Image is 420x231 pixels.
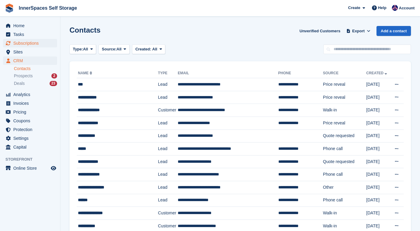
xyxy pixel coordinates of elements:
span: Settings [13,134,50,143]
span: Source: [102,46,116,52]
img: Dominic Hampson [392,5,398,11]
a: menu [3,99,57,107]
span: Tasks [13,30,50,39]
span: Online Store [13,164,50,172]
img: stora-icon-8386f47178a22dfd0bd8f6a31ec36ba5ce8667c1dd55bd0f319d3a0aa187defe.svg [5,4,14,13]
td: [DATE] [366,181,390,194]
a: menu [3,134,57,143]
span: All [83,46,88,52]
td: [DATE] [366,207,390,220]
a: menu [3,164,57,172]
span: Storefront [5,156,60,162]
span: Coupons [13,117,50,125]
div: 23 [50,81,57,86]
a: menu [3,143,57,151]
span: Home [13,21,50,30]
td: Walk-in [323,104,366,117]
span: Account [399,5,415,11]
button: Created: All [132,44,165,54]
td: [DATE] [366,78,390,91]
td: [DATE] [366,143,390,156]
td: Quote requested [323,155,366,168]
td: Price reveal [323,78,366,91]
td: Phone call [323,143,366,156]
span: Pricing [13,108,50,116]
td: [DATE] [366,155,390,168]
th: Phone [278,69,323,78]
td: Customer [158,207,178,220]
span: Invoices [13,99,50,107]
a: menu [3,56,57,65]
td: Quote requested [323,130,366,143]
span: All [152,47,157,51]
span: All [117,46,122,52]
th: Type [158,69,178,78]
td: Lead [158,78,178,91]
td: Lead [158,130,178,143]
td: [DATE] [366,130,390,143]
a: menu [3,48,57,56]
span: Analytics [13,90,50,99]
button: Type: All [69,44,96,54]
button: Export [345,26,372,36]
span: Export [352,28,365,34]
td: Lead [158,91,178,104]
td: [DATE] [366,117,390,130]
td: [DATE] [366,104,390,117]
th: Source [323,69,366,78]
td: Price reveal [323,117,366,130]
a: InnerSpaces Self Storage [16,3,79,13]
td: [DATE] [366,194,390,207]
td: Lead [158,143,178,156]
a: menu [3,125,57,134]
span: Capital [13,143,50,151]
a: menu [3,108,57,116]
a: Unverified Customers [297,26,343,36]
span: Subscriptions [13,39,50,47]
div: 2 [51,73,57,79]
td: Lead [158,181,178,194]
button: Source: All [99,44,130,54]
a: Prospects 2 [14,73,57,79]
a: Contacts [14,66,57,72]
span: CRM [13,56,50,65]
td: [DATE] [366,91,390,104]
td: Lead [158,155,178,168]
a: menu [3,21,57,30]
span: Created: [135,47,151,51]
td: Phone call [323,194,366,207]
span: Prospects [14,73,33,79]
a: Created [366,71,388,75]
a: menu [3,39,57,47]
a: Deals 23 [14,80,57,87]
span: Deals [14,81,25,86]
a: Add a contact [376,26,411,36]
th: Email [178,69,278,78]
td: Lead [158,194,178,207]
td: Lead [158,168,178,181]
h1: Contacts [69,26,101,34]
span: Type: [73,46,83,52]
td: Walk-in [323,207,366,220]
td: Customer [158,104,178,117]
td: [DATE] [366,168,390,181]
span: Help [378,5,386,11]
span: Create [348,5,360,11]
a: Preview store [50,165,57,172]
td: Lead [158,117,178,130]
td: Price reveal [323,91,366,104]
span: Sites [13,48,50,56]
a: Name [78,71,93,75]
a: menu [3,90,57,99]
a: menu [3,30,57,39]
span: Protection [13,125,50,134]
td: Other [323,181,366,194]
a: menu [3,117,57,125]
td: Phone call [323,168,366,181]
